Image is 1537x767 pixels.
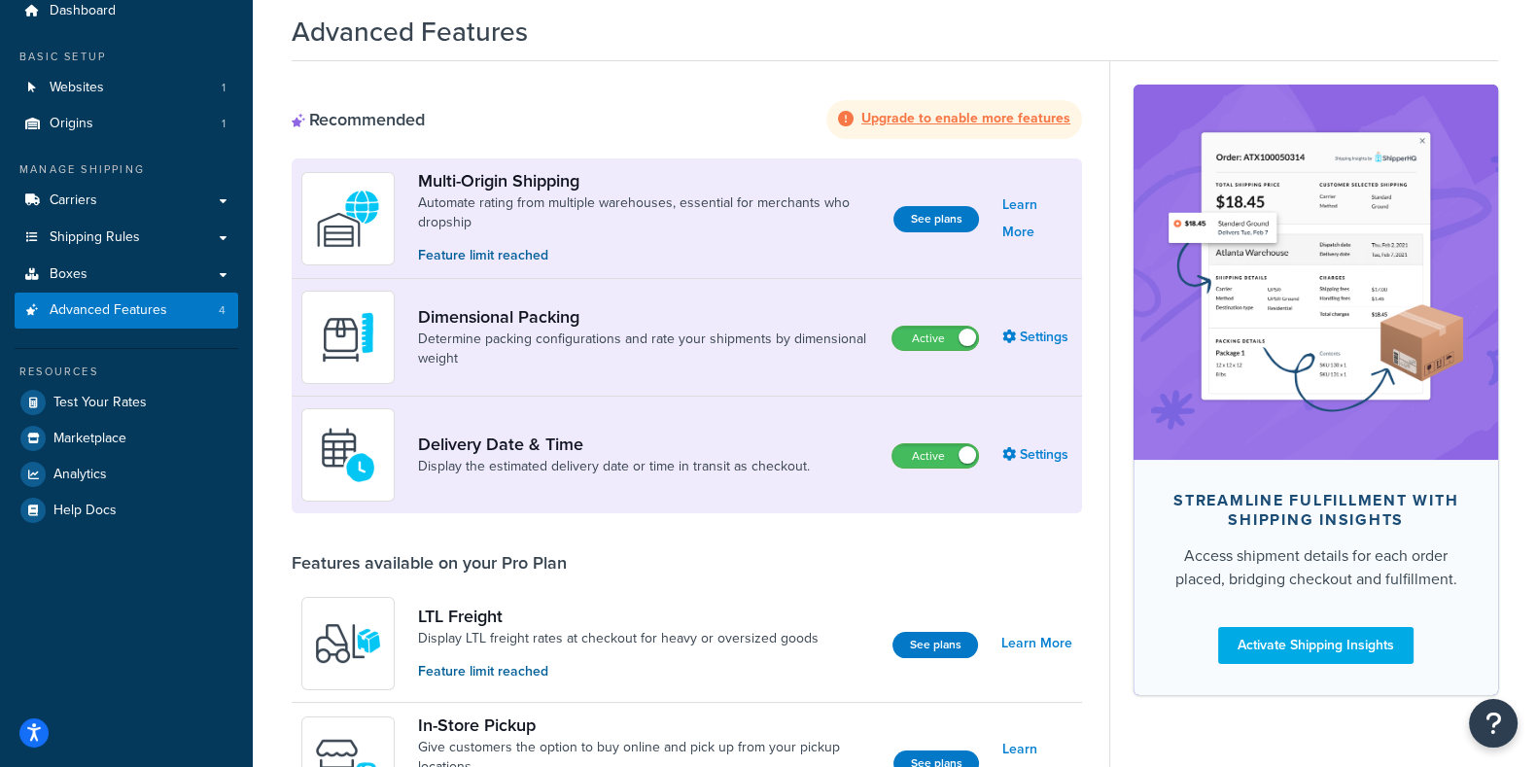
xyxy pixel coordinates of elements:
[418,661,819,682] p: Feature limit reached
[15,257,238,293] a: Boxes
[418,434,810,455] a: Delivery Date & Time
[292,13,528,51] h1: Advanced Features
[418,606,819,627] a: LTL Freight
[15,493,238,528] a: Help Docs
[15,183,238,219] a: Carriers
[222,80,226,96] span: 1
[53,395,147,411] span: Test Your Rates
[50,116,93,132] span: Origins
[15,293,238,329] a: Advanced Features4
[219,302,226,319] span: 4
[53,503,117,519] span: Help Docs
[314,303,382,371] img: DTVBYsAAAAAASUVORK5CYII=
[15,364,238,380] div: Resources
[314,610,382,678] img: y79ZsPf0fXUFUhFXDzUgf+ktZg5F2+ohG75+v3d2s1D9TjoU8PiyCIluIjV41seZevKCRuEjTPPOKHJsQcmKCXGdfprl3L4q7...
[418,193,878,232] a: Automate rating from multiple warehouses, essential for merchants who dropship
[1469,699,1518,748] button: Open Resource Center
[15,70,238,106] a: Websites1
[15,49,238,65] div: Basic Setup
[53,431,126,447] span: Marketplace
[15,457,238,492] a: Analytics
[418,330,876,368] a: Determine packing configurations and rate your shipments by dimensional weight
[892,327,978,350] label: Active
[892,632,978,658] button: See plans
[50,192,97,209] span: Carriers
[861,108,1070,128] strong: Upgrade to enable more features
[1002,192,1072,246] a: Learn More
[222,116,226,132] span: 1
[1165,491,1467,530] div: Streamline Fulfillment with Shipping Insights
[418,306,876,328] a: Dimensional Packing
[418,245,878,266] p: Feature limit reached
[1002,324,1072,351] a: Settings
[314,185,382,253] img: WatD5o0RtDAAAAAElFTkSuQmCC
[15,385,238,420] a: Test Your Rates
[50,80,104,96] span: Websites
[15,106,238,142] li: Origins
[15,293,238,329] li: Advanced Features
[418,457,810,476] a: Display the estimated delivery date or time in transit as checkout.
[15,421,238,456] a: Marketplace
[50,302,167,319] span: Advanced Features
[50,229,140,246] span: Shipping Rules
[53,467,107,483] span: Analytics
[418,170,878,192] a: Multi-Origin Shipping
[1165,544,1467,591] div: Access shipment details for each order placed, bridging checkout and fulfillment.
[418,629,819,648] a: Display LTL freight rates at checkout for heavy or oversized goods
[292,109,425,130] div: Recommended
[15,106,238,142] a: Origins1
[1218,627,1414,664] a: Activate Shipping Insights
[292,552,567,574] div: Features available on your Pro Plan
[1001,630,1072,657] a: Learn More
[15,70,238,106] li: Websites
[50,3,116,19] span: Dashboard
[892,444,978,468] label: Active
[893,206,979,232] button: See plans
[1163,114,1469,431] img: feature-image-si-e24932ea9b9fcd0ff835db86be1ff8d589347e8876e1638d903ea230a36726be.png
[314,421,382,489] img: gfkeb5ejjkALwAAAABJRU5ErkJggg==
[418,715,878,736] a: In-Store Pickup
[15,220,238,256] a: Shipping Rules
[50,266,87,283] span: Boxes
[15,161,238,178] div: Manage Shipping
[1002,441,1072,469] a: Settings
